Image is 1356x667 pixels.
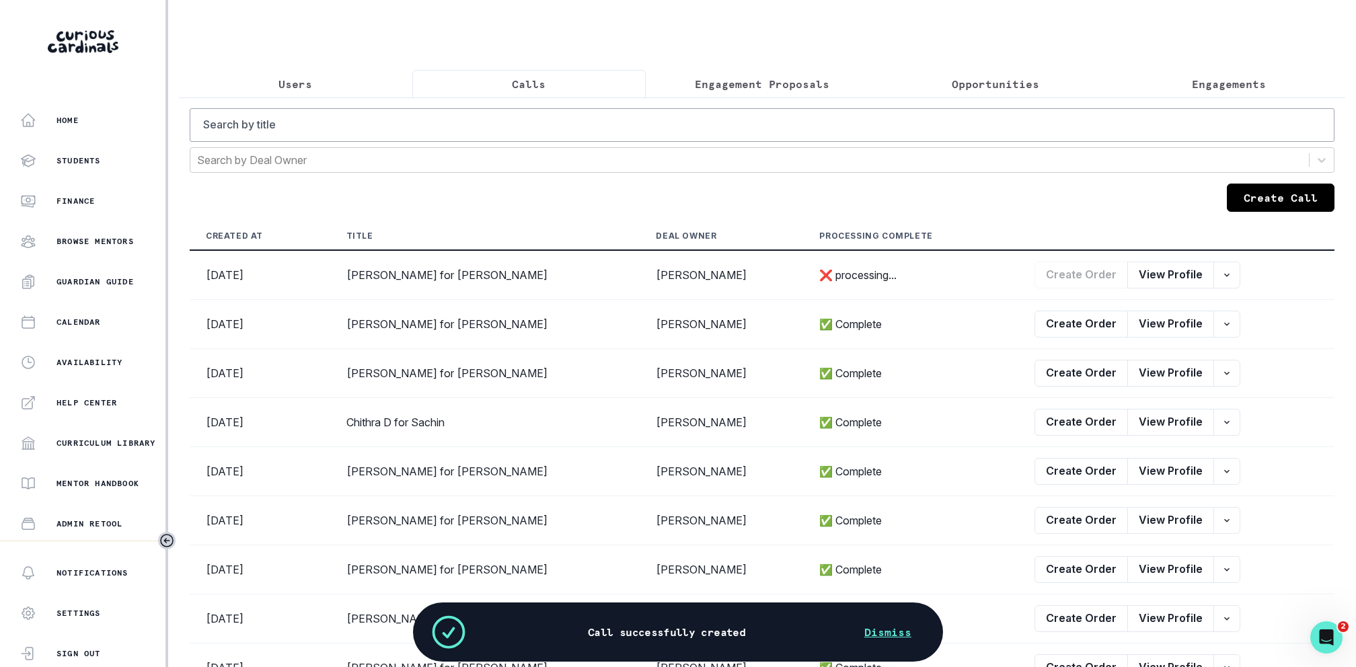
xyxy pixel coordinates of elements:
[1227,184,1334,212] button: Create Call
[640,250,803,300] td: [PERSON_NAME]
[1213,507,1240,534] button: row menu
[803,398,1018,447] td: ✅ Complete
[330,447,640,496] td: [PERSON_NAME] for [PERSON_NAME]
[57,236,134,247] p: Browse Mentors
[640,398,803,447] td: [PERSON_NAME]
[330,398,640,447] td: Chithra D for Sachin
[190,545,330,594] td: [DATE]
[952,76,1039,92] p: Opportunities
[656,231,716,241] div: Deal Owner
[1127,507,1214,534] button: View Profile
[330,545,640,594] td: [PERSON_NAME] for [PERSON_NAME]
[57,155,101,166] p: Students
[1338,621,1349,632] span: 2
[1213,605,1240,632] button: row menu
[1213,458,1240,485] button: row menu
[1127,605,1214,632] button: View Profile
[57,276,134,287] p: Guardian Guide
[803,594,1018,643] td: ✅ Complete
[158,532,176,549] button: Toggle sidebar
[819,231,932,241] div: Processing complete
[1127,311,1214,338] button: View Profile
[57,115,79,126] p: Home
[695,76,829,92] p: Engagement Proposals
[1310,621,1343,654] iframe: Intercom live chat
[640,447,803,496] td: [PERSON_NAME]
[1034,311,1128,338] button: Create Order
[190,594,330,643] td: [DATE]
[1127,556,1214,583] button: View Profile
[640,545,803,594] td: [PERSON_NAME]
[57,397,117,408] p: Help Center
[190,300,330,349] td: [DATE]
[803,300,1018,349] td: ✅ Complete
[330,594,640,643] td: [PERSON_NAME] for Radhika
[1192,76,1266,92] p: Engagements
[1034,605,1128,632] button: Create Order
[57,357,122,368] p: Availability
[1034,556,1128,583] button: Create Order
[190,447,330,496] td: [DATE]
[57,438,156,448] p: Curriculum Library
[330,496,640,545] td: [PERSON_NAME] for [PERSON_NAME]
[588,625,745,639] p: Call successfully created
[640,496,803,545] td: [PERSON_NAME]
[1034,458,1128,485] button: Create Order
[640,594,803,643] td: [PERSON_NAME]
[1127,458,1214,485] button: View Profile
[57,478,139,489] p: Mentor Handbook
[803,349,1018,398] td: ✅ Complete
[1034,262,1128,288] button: Create Order
[640,300,803,349] td: [PERSON_NAME]
[803,496,1018,545] td: ✅ Complete
[848,619,928,645] button: Dismiss
[1034,409,1128,436] button: Create Order
[346,231,373,241] div: Title
[512,76,545,92] p: Calls
[57,317,101,327] p: Calendar
[330,250,640,300] td: [PERSON_NAME] for [PERSON_NAME]
[57,608,101,619] p: Settings
[206,231,263,241] div: Created At
[1213,360,1240,387] button: row menu
[1034,360,1128,387] button: Create Order
[803,545,1018,594] td: ✅ Complete
[190,496,330,545] td: [DATE]
[190,250,330,300] td: [DATE]
[1034,507,1128,534] button: Create Order
[57,567,128,578] p: Notifications
[1127,262,1214,288] button: View Profile
[1213,311,1240,338] button: row menu
[803,250,1018,300] td: ❌ processing...
[1213,556,1240,583] button: row menu
[57,196,95,206] p: Finance
[57,518,122,529] p: Admin Retool
[48,30,118,53] img: Curious Cardinals Logo
[1213,409,1240,436] button: row menu
[190,398,330,447] td: [DATE]
[190,349,330,398] td: [DATE]
[330,349,640,398] td: [PERSON_NAME] for [PERSON_NAME]
[1127,360,1214,387] button: View Profile
[278,76,312,92] p: Users
[330,300,640,349] td: [PERSON_NAME] for [PERSON_NAME]
[803,447,1018,496] td: ✅ Complete
[57,648,101,659] p: Sign Out
[1127,409,1214,436] button: View Profile
[1213,262,1240,288] button: row menu
[640,349,803,398] td: [PERSON_NAME]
